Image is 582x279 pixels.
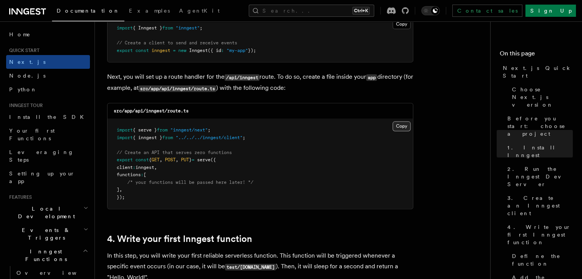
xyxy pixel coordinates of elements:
span: } [189,157,192,162]
code: app [366,74,377,81]
a: Node.js [6,69,90,83]
code: test/[DOMAIN_NAME] [225,264,276,270]
a: Next.js [6,55,90,69]
a: AgentKit [174,2,224,21]
a: Python [6,83,90,96]
span: from [162,135,173,140]
span: , [119,187,122,192]
span: "inngest/next" [170,127,208,133]
span: inngest [152,48,170,53]
span: 3. Create an Inngest client [507,194,573,217]
button: Inngest Functions [6,245,90,266]
a: 4. Write your first Inngest function [107,234,252,244]
kbd: Ctrl+K [352,7,370,15]
button: Copy [393,121,411,131]
span: 4. Write your first Inngest function [507,223,573,246]
span: PUT [181,157,189,162]
a: Leveraging Steps [6,145,90,167]
span: Setting up your app [9,170,75,184]
span: functions [117,172,141,177]
span: 1. Install Inngest [507,144,573,159]
span: ({ [210,157,216,162]
span: import [117,127,133,133]
span: ; [243,135,245,140]
span: Leveraging Steps [9,149,74,163]
span: }); [117,195,125,200]
span: , [176,157,178,162]
span: : [141,172,143,177]
a: 2. Run the Inngest Dev Server [504,162,573,191]
span: serve [197,157,210,162]
a: 3. Create an Inngest client [504,191,573,220]
a: Documentation [52,2,124,21]
span: ] [117,187,119,192]
button: Copy [393,19,411,29]
a: Sign Up [525,5,576,17]
span: 2. Run the Inngest Dev Server [507,165,573,188]
span: Next.js [9,59,46,65]
span: Inngest tour [6,102,43,109]
span: /* your functions will be passed here later! */ [127,180,253,185]
span: Overview [16,270,95,276]
a: Define the function [509,249,573,271]
span: Choose Next.js version [512,86,573,109]
a: Next.js Quick Start [500,61,573,83]
span: Features [6,194,32,200]
span: Events & Triggers [6,226,83,242]
span: Your first Functions [9,128,55,141]
span: // Create a client to send and receive events [117,40,237,45]
span: inngest [135,165,154,170]
span: Documentation [57,8,120,14]
a: Install the SDK [6,110,90,124]
a: Home [6,28,90,41]
code: /api/inngest [225,74,259,81]
a: 1. Install Inngest [504,141,573,162]
span: = [192,157,194,162]
button: Search...Ctrl+K [249,5,374,17]
span: Home [9,31,31,38]
span: = [173,48,176,53]
span: export [117,48,133,53]
span: Node.js [9,73,46,79]
a: Examples [124,2,174,21]
h4: On this page [500,49,573,61]
span: { [149,157,152,162]
span: "../../../inngest/client" [176,135,243,140]
span: export [117,157,133,162]
span: { inngest } [133,135,162,140]
span: Python [9,86,37,92]
a: Before you start: choose a project [504,112,573,141]
span: [ [143,172,146,177]
span: }); [248,48,256,53]
span: import [117,25,133,31]
span: "my-app" [227,48,248,53]
code: src/app/api/inngest/route.ts [114,108,189,114]
span: Inngest Functions [6,248,83,263]
span: AgentKit [179,8,220,14]
span: import [117,135,133,140]
button: Toggle dark mode [421,6,440,15]
span: ; [208,127,210,133]
span: // Create an API that serves zero functions [117,150,232,155]
a: Setting up your app [6,167,90,188]
span: const [135,157,149,162]
span: : [133,165,135,170]
span: Inngest [189,48,208,53]
button: Local Development [6,202,90,223]
code: src/app/api/inngest/route.ts [139,85,216,92]
a: Your first Functions [6,124,90,145]
span: from [162,25,173,31]
span: const [135,48,149,53]
span: { Inngest } [133,25,162,31]
span: new [178,48,186,53]
span: Local Development [6,205,83,220]
span: , [154,165,157,170]
span: Before you start: choose a project [507,115,573,138]
span: ({ id [208,48,221,53]
p: Next, you will set up a route handler for the route. To do so, create a file inside your director... [107,71,413,94]
span: Install the SDK [9,114,88,120]
span: POST [165,157,176,162]
span: GET [152,157,160,162]
span: Examples [129,8,170,14]
span: ; [200,25,202,31]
